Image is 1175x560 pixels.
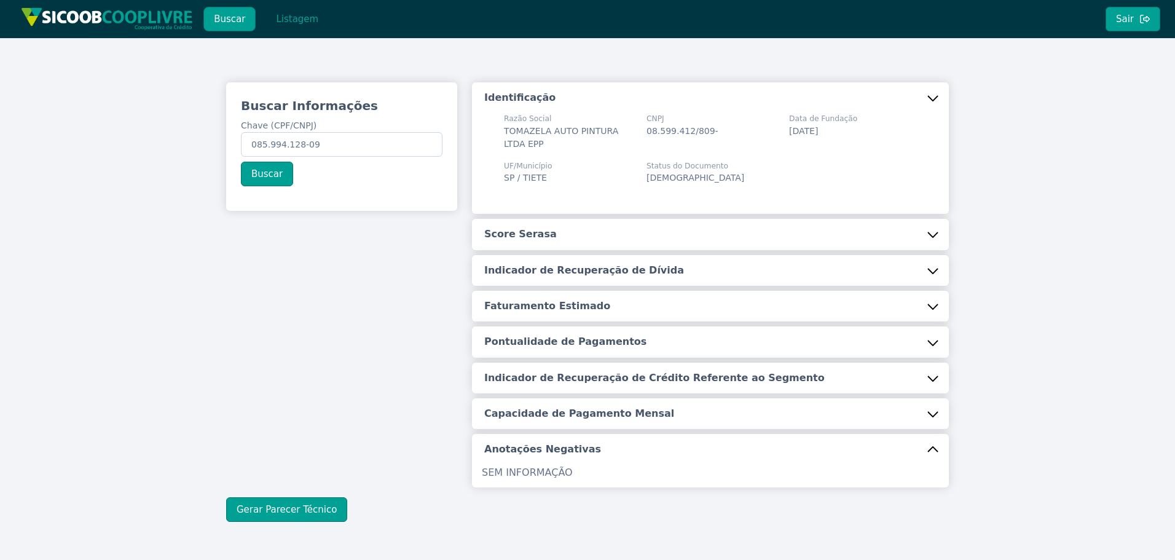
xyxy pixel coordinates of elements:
h5: Identificação [484,91,556,105]
button: Faturamento Estimado [472,291,949,321]
h3: Buscar Informações [241,97,442,114]
button: Capacidade de Pagamento Mensal [472,398,949,429]
span: [DATE] [789,126,818,136]
button: Score Serasa [472,219,949,250]
button: Indicador de Recuperação de Dívida [472,255,949,286]
button: Sair [1106,7,1160,31]
span: Razão Social [504,113,632,124]
span: TOMAZELA AUTO PINTURA LTDA EPP [504,126,618,149]
button: Anotações Negativas [472,434,949,465]
p: SEM INFORMAÇÃO [482,465,939,480]
h5: Anotações Negativas [484,443,601,456]
span: CNPJ [646,113,718,124]
button: Listagem [265,7,329,31]
button: Gerar Parecer Técnico [226,497,347,522]
button: Identificação [472,82,949,113]
span: Data de Fundação [789,113,857,124]
button: Buscar [241,162,293,186]
button: Buscar [203,7,256,31]
input: Chave (CPF/CNPJ) [241,132,442,157]
h5: Indicador de Recuperação de Dívida [484,264,684,277]
span: 08.599.412/809- [646,126,718,136]
span: [DEMOGRAPHIC_DATA] [646,173,744,183]
button: Indicador de Recuperação de Crédito Referente ao Segmento [472,363,949,393]
h5: Pontualidade de Pagamentos [484,335,646,349]
span: Chave (CPF/CNPJ) [241,120,316,130]
h5: Faturamento Estimado [484,299,610,313]
span: SP / TIETE [504,173,547,183]
img: img/sicoob_cooplivre.png [21,7,193,30]
span: UF/Município [504,160,552,172]
span: Status do Documento [646,160,744,172]
h5: Capacidade de Pagamento Mensal [484,407,674,420]
h5: Indicador de Recuperação de Crédito Referente ao Segmento [484,371,825,385]
h5: Score Serasa [484,227,557,241]
button: Pontualidade de Pagamentos [472,326,949,357]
